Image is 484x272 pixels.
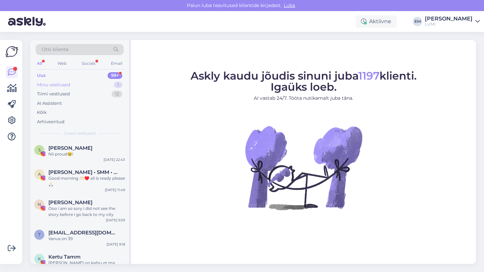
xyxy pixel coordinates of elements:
[107,242,125,247] div: [DATE] 9:18
[36,59,43,68] div: All
[42,46,69,53] span: Otsi kliente
[358,69,379,82] span: 1197
[48,230,118,236] span: triinsaga6@gmail.com
[80,59,97,68] div: Socials
[48,151,125,157] div: Nii proud🥹!
[425,16,473,21] div: [PERSON_NAME]
[38,232,41,237] span: t
[37,91,70,97] div: Tiimi vestlused
[48,169,118,175] span: Anna Krapane • SMM • Съемка рилс и фото • Маркетинг • Riga 🇺🇦
[243,107,364,228] img: No Chat active
[48,206,125,218] div: Ooo i am so sory i did not see the story before i go back to my city
[112,91,122,97] div: 12
[37,109,47,116] div: Kõik
[38,172,41,177] span: A
[48,260,125,272] div: [PERSON_NAME] on kahju et ma [GEOGRAPHIC_DATA] pole 😔 aga super palju õnne teile 👏👏👏 ägedad tegij...
[37,100,62,107] div: AI Assistent
[37,119,65,125] div: Arhiveeritud
[38,256,41,261] span: K
[38,147,41,152] span: S
[191,69,417,93] span: Askly kaudu jõudis sinuni juba klienti. Igaüks loeb.
[104,157,125,162] div: [DATE] 22:43
[48,145,92,151] span: Sirelyn Pommer
[37,82,70,88] div: Minu vestlused
[64,130,95,136] span: Uued vestlused
[105,187,125,192] div: [DATE] 11:49
[37,72,46,79] div: Uus
[282,2,297,8] span: Luba
[38,202,41,207] span: N
[5,45,18,58] img: Askly Logo
[425,16,480,27] a: [PERSON_NAME]LUMI
[106,218,125,223] div: [DATE] 9:59
[110,59,124,68] div: Email
[48,175,125,187] div: Good morning 🫶🏻♥️ all is ready please 🙏🏻
[48,236,125,242] div: Vanus on 39
[425,21,473,27] div: LUMI
[48,254,81,260] span: Kertu Tamm
[356,15,397,28] div: Aktiivne
[114,82,122,88] div: 1
[56,59,68,68] div: Web
[48,199,92,206] span: Nena Jonovska
[191,95,417,102] p: AI vastab 24/7. Tööta nutikamalt juba täna.
[413,17,422,26] div: EM
[108,72,122,79] div: 99+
